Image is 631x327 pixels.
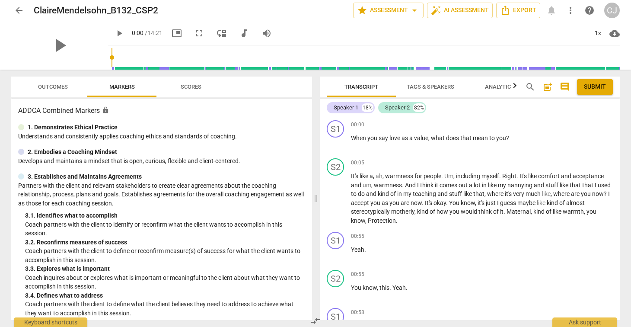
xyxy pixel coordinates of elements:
span: . [516,173,519,180]
div: Change speaker [327,232,344,249]
a: Help [582,3,597,18]
div: Change speaker [327,308,344,325]
span: as [402,135,409,141]
span: fullscreen [194,28,204,38]
span: you [370,199,382,206]
span: . [406,284,408,291]
button: Volume [259,26,274,41]
span: . [389,284,392,291]
span: you [581,190,592,197]
span: guess [500,199,517,206]
span: . [441,173,444,180]
span: audiotrack [239,28,249,38]
div: 3. 2. Reconfirms measures of success [25,238,305,247]
span: like [560,182,570,189]
button: AI Assessment [427,3,493,18]
span: accept [351,199,370,206]
p: Develops and maintains a mindset that is open, curious, flexible and client-centered. [18,157,305,166]
span: Yeah [351,246,364,253]
p: 1. Demonstrates Ethical Practice [28,123,118,132]
span: You [351,284,363,291]
span: stuff [545,182,560,189]
span: it's [478,199,486,206]
span: stuff [449,190,463,197]
span: / 14:21 [145,29,163,36]
span: You [449,199,461,206]
h3: ADDCA Combined Markers [18,106,305,116]
span: 00:00 [351,121,364,128]
span: Assessment is enabled for this document. The competency model is locked and follows the assessmen... [102,106,109,114]
p: 2. Embodies a Coaching Mindset [28,147,117,157]
span: , [475,199,478,206]
span: It's [351,173,360,180]
span: volume_up [261,28,272,38]
span: love [389,135,402,141]
span: I [417,182,420,189]
span: Filler word [376,173,382,180]
div: Change speaker [327,158,344,176]
span: Filler word [444,173,453,180]
span: are [401,199,411,206]
span: that [570,182,582,189]
span: okay [433,199,446,206]
span: move_down [217,28,227,38]
span: play_arrow [114,28,124,38]
p: Coach inquires about or explores what is important or meaningful to the client about what they wa... [25,273,305,291]
div: Keyboard shortcuts [14,317,87,327]
span: would [461,208,478,215]
span: now [592,190,604,197]
span: cloud_download [609,28,620,38]
span: think [420,182,435,189]
span: and [437,190,449,197]
span: , [373,173,376,180]
span: It's [519,173,528,180]
span: , [428,135,431,141]
span: my [498,182,507,189]
span: Submit [584,83,606,91]
span: Protection [368,217,396,224]
span: . [446,199,449,206]
span: in [397,190,403,197]
span: , [377,284,379,291]
button: Play [112,26,127,41]
button: Please Do Not Submit until your Assessment is Complete [577,79,613,95]
span: compare_arrows [310,316,321,326]
span: a [370,173,373,180]
span: this [379,284,389,291]
span: , [382,173,385,180]
button: View player as separate pane [214,26,229,41]
span: warmness [385,173,414,180]
button: Export [496,3,540,18]
button: Show/Hide comments [558,80,572,94]
span: 00:58 [351,309,364,316]
span: ? [506,135,509,141]
span: warmness [374,182,402,189]
span: teaching [413,190,437,197]
span: kind [547,199,559,206]
span: out [459,182,469,189]
span: Outcomes [38,83,68,90]
span: almost [566,199,585,206]
span: . [499,173,502,180]
span: like [463,190,473,197]
span: like [360,173,370,180]
span: as [382,199,389,206]
span: Assessment [357,5,420,16]
span: of [493,208,500,215]
span: say [379,135,389,141]
div: 82% [413,103,425,112]
span: it [435,182,440,189]
span: kind [533,208,546,215]
span: . [422,199,425,206]
span: know [461,199,475,206]
span: , [371,182,374,189]
button: Search [523,80,537,94]
span: , [531,208,533,215]
span: And [405,182,417,189]
span: myself [481,173,499,180]
div: Change speaker [327,270,344,287]
span: play_arrow [48,34,71,57]
span: where [487,190,505,197]
span: and [534,182,545,189]
span: of [546,208,553,215]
